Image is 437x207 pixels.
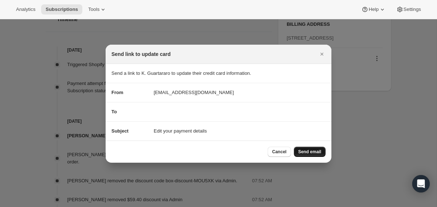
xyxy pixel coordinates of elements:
[317,49,327,59] button: Close
[16,7,35,12] span: Analytics
[154,127,207,135] span: Edit your payment details
[111,128,129,134] span: Subject
[84,4,111,15] button: Tools
[111,70,326,77] p: Send a link to K. Guartararo to update their credit card information.
[111,109,117,114] span: To
[88,7,99,12] span: Tools
[412,175,430,192] div: Open Intercom Messenger
[111,50,171,58] h2: Send link to update card
[369,7,378,12] span: Help
[298,149,321,155] span: Send email
[357,4,390,15] button: Help
[46,7,78,12] span: Subscriptions
[294,147,326,157] button: Send email
[12,4,40,15] button: Analytics
[392,4,425,15] button: Settings
[272,149,286,155] span: Cancel
[268,147,291,157] button: Cancel
[111,90,123,95] span: From
[154,89,234,96] span: [EMAIL_ADDRESS][DOMAIN_NAME]
[403,7,421,12] span: Settings
[41,4,82,15] button: Subscriptions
